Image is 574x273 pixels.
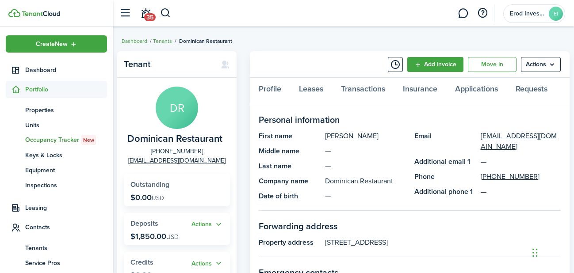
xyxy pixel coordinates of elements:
[250,78,290,104] a: Profile
[325,161,406,171] panel-main-description: —
[325,176,406,186] panel-main-description: Dominican Restaurant
[160,6,171,21] button: Search
[153,37,172,45] a: Tenants
[507,78,556,104] a: Requests
[128,156,226,165] a: [EMAIL_ADDRESS][DOMAIN_NAME]
[130,179,169,190] span: Outstanding
[25,85,107,94] span: Portfolio
[414,131,476,152] panel-main-title: Email
[144,13,156,21] span: 35
[137,2,154,25] a: Notifications
[6,118,107,133] a: Units
[25,181,107,190] span: Inspections
[259,161,321,171] panel-main-title: Last name
[166,232,179,242] span: USD
[6,35,107,53] button: Open menu
[191,258,223,269] button: Open menu
[455,2,471,25] a: Messaging
[468,57,517,72] a: Move in
[25,203,107,212] span: Leasing
[130,257,153,267] span: Credits
[481,131,561,152] a: [EMAIL_ADDRESS][DOMAIN_NAME]
[25,135,107,145] span: Occupancy Tracker
[259,146,321,156] panel-main-title: Middle name
[179,37,232,45] span: Dominican Restaurant
[290,78,332,104] a: Leases
[475,6,490,21] button: Open resource center
[325,131,406,141] panel-main-description: [PERSON_NAME]
[8,9,20,17] img: TenantCloud
[6,255,107,270] a: Service Pros
[446,78,507,104] a: Applications
[25,151,107,160] span: Keys & Locks
[325,237,561,248] panel-main-description: [STREET_ADDRESS]
[25,106,107,115] span: Properties
[25,65,107,75] span: Dashboard
[25,258,107,268] span: Service Pros
[83,136,94,144] span: New
[156,87,198,129] avatar-text: DR
[151,147,203,156] a: [PHONE_NUMBER]
[6,102,107,118] a: Properties
[532,239,538,266] div: Drag
[394,78,446,104] a: Insurance
[122,37,147,45] a: Dashboard
[332,78,394,104] a: Transactions
[414,171,476,182] panel-main-title: Phone
[117,5,134,22] button: Open sidebar
[130,232,179,241] p: $1,850.00
[510,11,545,17] span: Erod Invesment LLC
[521,57,561,72] button: Open menu
[6,133,107,148] a: Occupancy TrackerNew
[259,237,321,248] panel-main-title: Property address
[6,61,107,79] a: Dashboard
[124,59,212,69] panel-main-title: Tenant
[25,166,107,175] span: Equipment
[259,131,321,141] panel-main-title: First name
[22,11,60,16] img: TenantCloud
[191,258,223,269] button: Actions
[25,223,107,232] span: Contacts
[407,57,463,72] a: Add invoice
[25,243,107,253] span: Tenants
[481,171,540,182] a: [PHONE_NUMBER]
[414,156,476,167] panel-main-title: Additional email 1
[191,220,223,230] button: Actions
[259,113,561,126] panel-main-section-title: Personal information
[259,176,321,186] panel-main-title: Company name
[36,41,68,47] span: Create New
[259,191,321,201] panel-main-title: Date of birth
[6,240,107,255] a: Tenants
[414,186,476,197] panel-main-title: Additional phone 1
[152,193,164,203] span: USD
[127,133,222,144] span: Dominican Restaurant
[6,148,107,163] a: Keys & Locks
[530,231,574,273] iframe: Chat Widget
[130,218,158,228] span: Deposits
[325,146,406,156] panel-main-description: —
[521,57,561,72] menu-btn: Actions
[25,121,107,130] span: Units
[259,220,561,233] panel-main-section-title: Forwarding address
[130,193,164,202] p: $0.00
[388,57,403,72] button: Timeline
[6,178,107,193] a: Inspections
[6,163,107,178] a: Equipment
[325,191,406,201] panel-main-description: —
[549,7,563,21] avatar-text: EI
[191,220,223,230] button: Open menu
